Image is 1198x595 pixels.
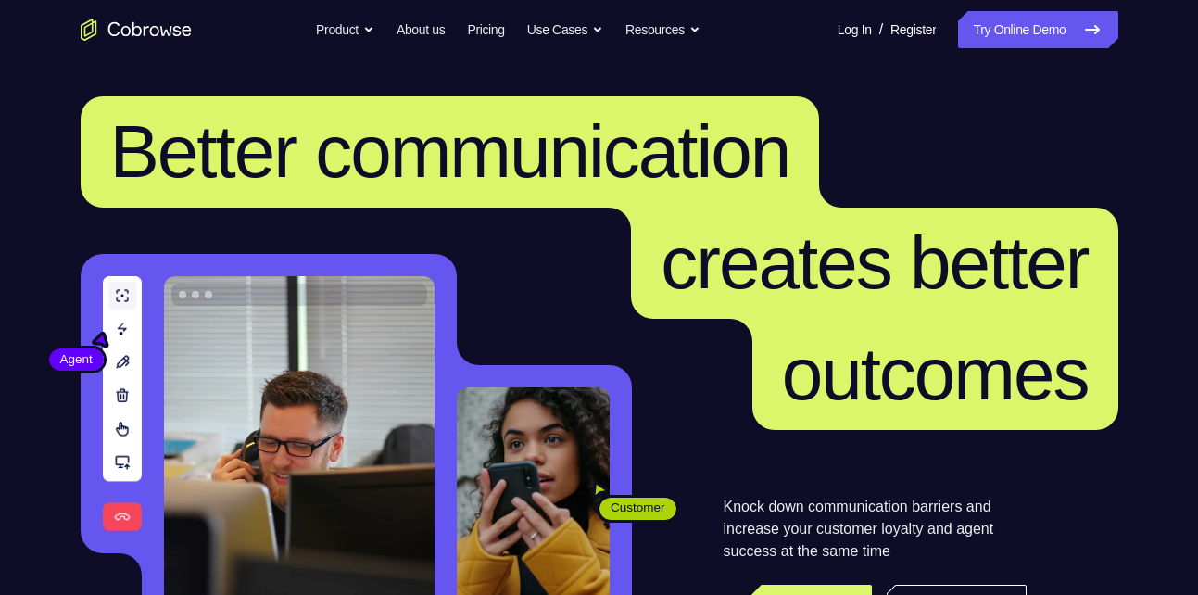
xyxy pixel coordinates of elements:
[879,19,883,41] span: /
[527,11,603,48] button: Use Cases
[625,11,700,48] button: Resources
[661,222,1088,304] span: creates better
[782,333,1089,415] span: outcomes
[838,11,872,48] a: Log In
[467,11,504,48] a: Pricing
[958,11,1117,48] a: Try Online Demo
[81,19,192,41] a: Go to the home page
[890,11,936,48] a: Register
[397,11,445,48] a: About us
[316,11,374,48] button: Product
[110,110,790,193] span: Better communication
[724,496,1027,563] p: Knock down communication barriers and increase your customer loyalty and agent success at the sam...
